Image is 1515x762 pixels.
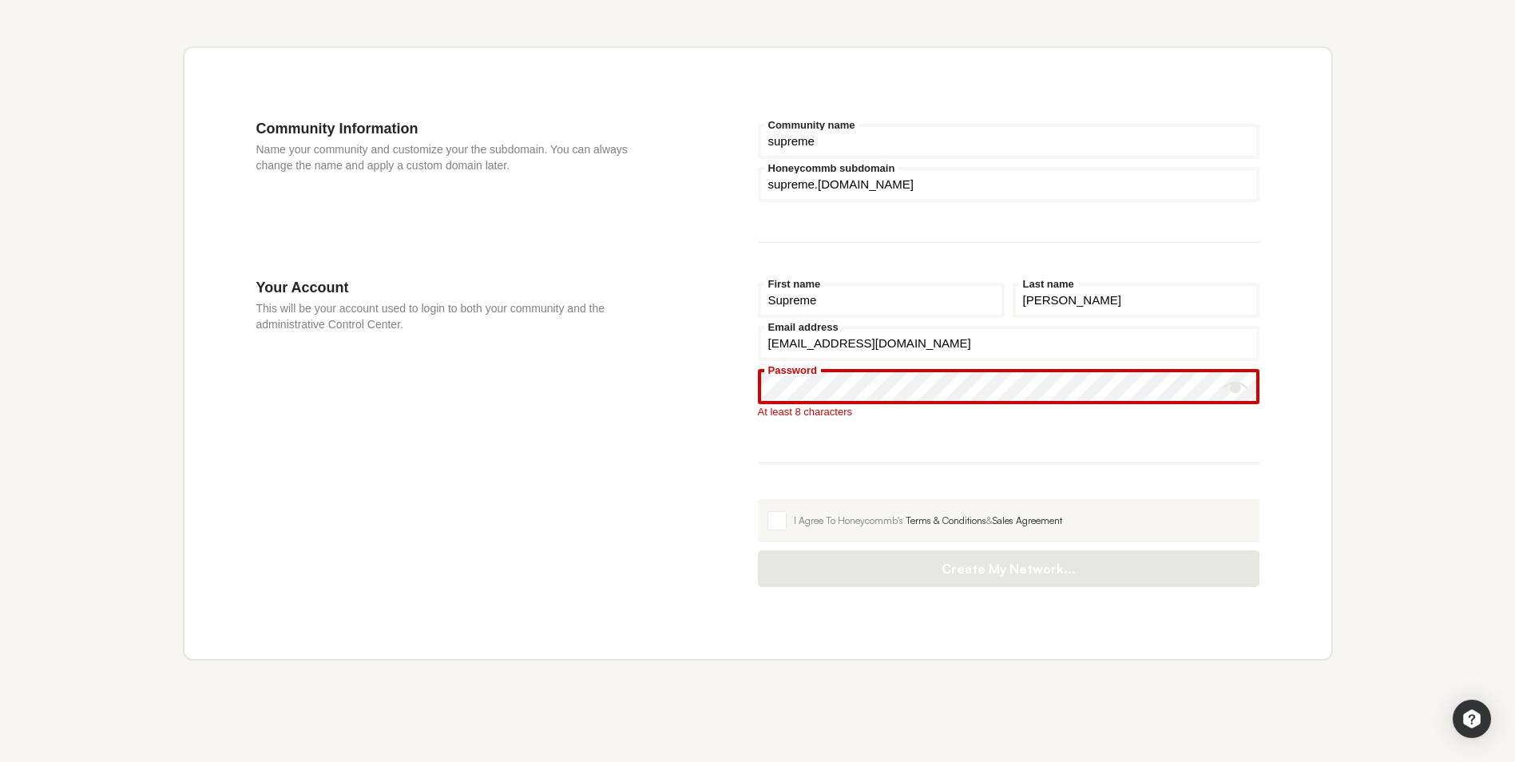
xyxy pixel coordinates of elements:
div: At least 8 characters [758,407,1259,417]
label: Honeycommb subdomain [764,163,899,173]
button: Show password [1224,375,1247,399]
input: Email address [758,326,1259,361]
input: First name [758,283,1005,318]
a: Terms & Conditions [906,514,986,526]
button: Create My Network... [758,550,1259,587]
h3: Your Account [256,279,662,296]
input: Last name [1013,283,1259,318]
p: This will be your account used to login to both your community and the administrative Control Cen... [256,300,662,332]
input: Community name [758,124,1259,159]
span: Create My Network... [774,561,1243,577]
div: Open Intercom Messenger [1453,700,1491,738]
input: your-subdomain.honeycommb.com [758,167,1259,202]
label: First name [764,279,825,289]
h3: Community Information [256,120,662,137]
div: I Agree To Honeycommb's & [794,514,1250,528]
label: Email address [764,322,843,332]
label: Last name [1019,279,1078,289]
a: Sales Agreement [993,514,1062,526]
label: Community name [764,120,859,130]
p: Name your community and customize your the subdomain. You can always change the name and apply a ... [256,141,662,173]
label: Password [764,365,821,375]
